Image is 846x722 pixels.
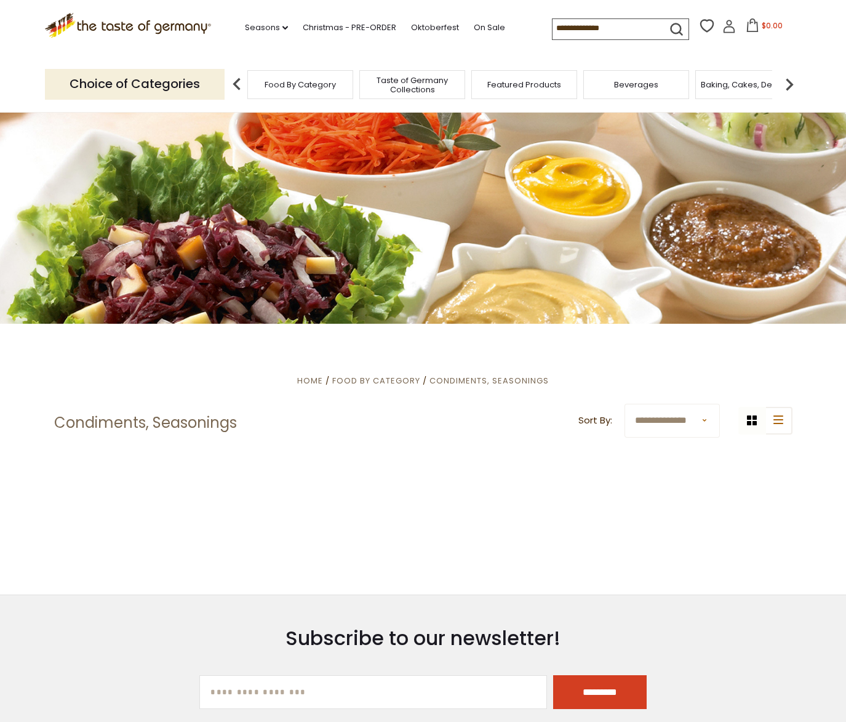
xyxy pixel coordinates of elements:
img: previous arrow [225,72,249,97]
a: Food By Category [332,375,420,387]
a: Condiments, Seasonings [429,375,549,387]
span: $0.00 [762,20,783,31]
a: Seasons [245,21,288,34]
label: Sort By: [578,413,612,428]
a: Featured Products [487,80,561,89]
h1: Condiments, Seasonings [54,414,237,432]
a: Oktoberfest [411,21,459,34]
img: next arrow [777,72,802,97]
a: Beverages [614,80,658,89]
a: Christmas - PRE-ORDER [303,21,396,34]
a: On Sale [474,21,505,34]
p: Choice of Categories [45,69,225,99]
button: $0.00 [738,18,791,37]
h3: Subscribe to our newsletter! [199,626,646,651]
a: Baking, Cakes, Desserts [701,80,796,89]
a: Food By Category [265,80,336,89]
a: Taste of Germany Collections [363,76,461,94]
a: Home [297,375,323,387]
